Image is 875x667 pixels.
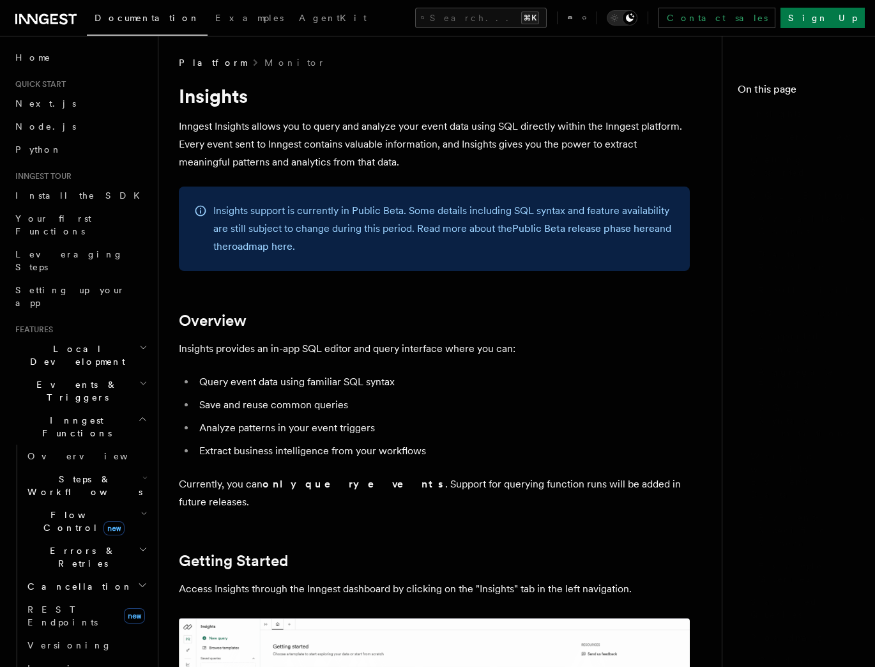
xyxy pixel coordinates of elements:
[291,4,374,34] a: AgentKit
[10,337,150,373] button: Local Development
[738,82,860,102] h4: On this page
[22,509,141,534] span: Flow Control
[758,365,860,391] span: Aggregate Functions
[10,171,72,181] span: Inngest tour
[10,378,139,404] span: Events & Triggers
[22,580,133,593] span: Cancellation
[22,539,150,575] button: Errors & Retries
[264,56,325,69] a: Monitor
[758,560,860,585] span: Example Queries
[750,189,853,202] span: SQL Editor
[195,396,690,414] li: Save and reuse common queries
[15,285,125,308] span: Setting up your app
[753,325,860,360] a: Supported Functions
[179,118,690,171] p: Inngest Insights allows you to query and analyze your event data using SQL directly within the In...
[179,312,247,330] a: Overview
[179,56,247,69] span: Platform
[22,544,139,570] span: Errors & Retries
[124,608,145,624] span: new
[753,207,860,243] a: Available Columns
[179,84,690,107] h1: Insights
[10,409,150,445] button: Inngest Functions
[10,92,150,115] a: Next.js
[15,121,76,132] span: Node.js
[213,202,674,256] p: Insights support is currently in Public Beta. Some details including SQL syntax and feature avail...
[15,190,148,201] span: Install the SDK
[758,511,860,549] span: Event-Specific Schema
[780,8,865,28] a: Sign Up
[15,144,62,155] span: Python
[658,8,775,28] a: Contact sales
[745,590,860,626] a: Saved Queries
[22,473,142,498] span: Steps & Workflows
[22,468,150,503] button: Steps & Workflows
[758,401,860,440] span: SQL Syntax Limitations
[745,302,860,325] a: SQL Support
[195,419,690,437] li: Analyze patterns in your event triggers
[103,521,125,535] span: new
[179,580,690,598] p: Access Insights through the Inngest dashboard by clicking on the "Insights" tab in the left navig...
[512,222,655,234] a: Public Beta release phase here
[753,279,860,302] a: Result Limits
[10,184,150,207] a: Install the SDK
[27,640,112,650] span: Versioning
[738,102,860,125] a: Insights
[22,503,150,539] button: Flow Controlnew
[750,450,860,501] span: Working with Event Data
[745,125,860,148] a: Overview
[758,212,866,238] span: Available Columns
[750,595,860,621] span: Saved Queries
[758,248,860,273] span: Data Retention
[10,115,150,138] a: Node.js
[745,148,860,184] a: Getting Started
[753,555,860,590] a: Example Queries
[10,207,150,243] a: Your first Functions
[262,478,445,490] strong: only query events
[750,307,851,319] span: SQL Support
[215,13,284,23] span: Examples
[22,575,150,598] button: Cancellation
[179,340,690,358] p: Insights provides an in-app SQL editor and query interface where you can:
[22,598,150,634] a: REST Endpointsnew
[195,442,690,460] li: Extract business intelligence from your workflows
[10,138,150,161] a: Python
[758,284,852,296] span: Result Limits
[745,626,860,649] a: Roadmap
[10,46,150,69] a: Home
[22,634,150,657] a: Versioning
[10,373,150,409] button: Events & Triggers
[208,4,291,34] a: Examples
[750,631,822,644] span: Roadmap
[753,396,860,445] a: SQL Syntax Limitations
[87,4,208,36] a: Documentation
[195,373,690,391] li: Query event data using familiar SQL syntax
[758,330,860,355] span: Supported Functions
[10,342,139,368] span: Local Development
[10,414,138,440] span: Inngest Functions
[10,325,53,335] span: Features
[521,11,539,24] kbd: ⌘K
[10,79,66,89] span: Quick start
[745,184,860,207] a: SQL Editor
[750,153,860,179] span: Getting Started
[753,360,860,396] a: Aggregate Functions
[15,51,51,64] span: Home
[299,13,367,23] span: AgentKit
[15,213,91,236] span: Your first Functions
[228,240,293,252] a: roadmap here
[15,249,123,272] span: Leveraging Steps
[753,243,860,279] a: Data Retention
[179,475,690,511] p: Currently, you can . Support for querying function runs will be added in future releases.
[22,445,150,468] a: Overview
[753,506,860,555] a: Event-Specific Schema
[95,13,200,23] span: Documentation
[179,552,288,570] a: Getting Started
[415,8,547,28] button: Search...⌘K
[607,10,637,26] button: Toggle dark mode
[27,451,159,461] span: Overview
[743,107,801,120] span: Insights
[745,445,860,506] a: Working with Event Data
[27,604,98,627] span: REST Endpoints
[10,279,150,314] a: Setting up your app
[10,243,150,279] a: Leveraging Steps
